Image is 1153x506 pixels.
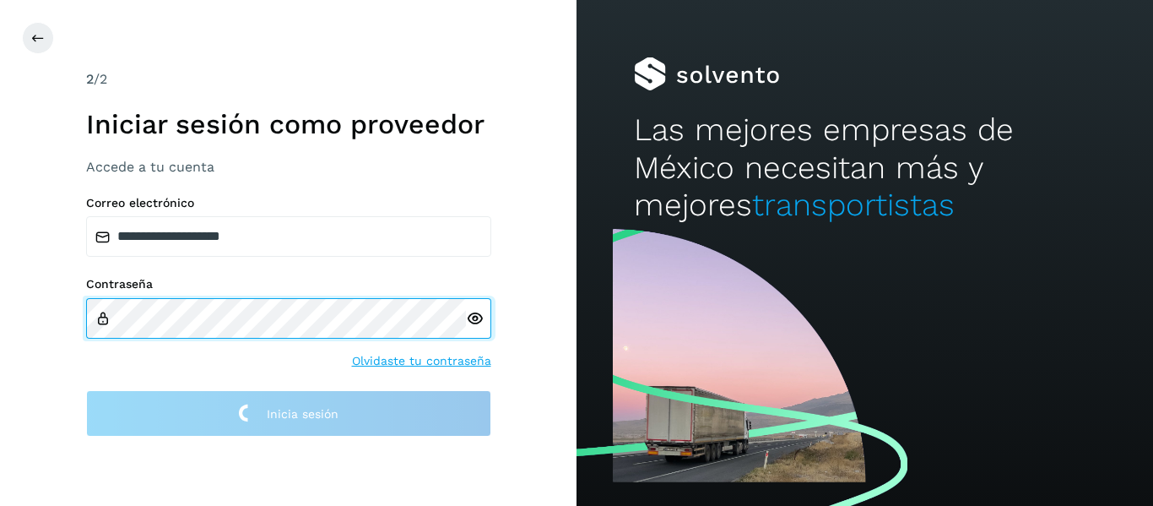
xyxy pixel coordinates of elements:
[267,408,338,420] span: Inicia sesión
[86,196,491,210] label: Correo electrónico
[86,277,491,291] label: Contraseña
[86,69,491,90] div: /2
[86,71,94,87] span: 2
[352,352,491,370] a: Olvidaste tu contraseña
[86,390,491,437] button: Inicia sesión
[86,108,491,140] h1: Iniciar sesión como proveedor
[86,159,491,175] h3: Accede a tu cuenta
[634,112,1095,224] h2: Las mejores empresas de México necesitan más y mejores
[752,187,955,223] span: transportistas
